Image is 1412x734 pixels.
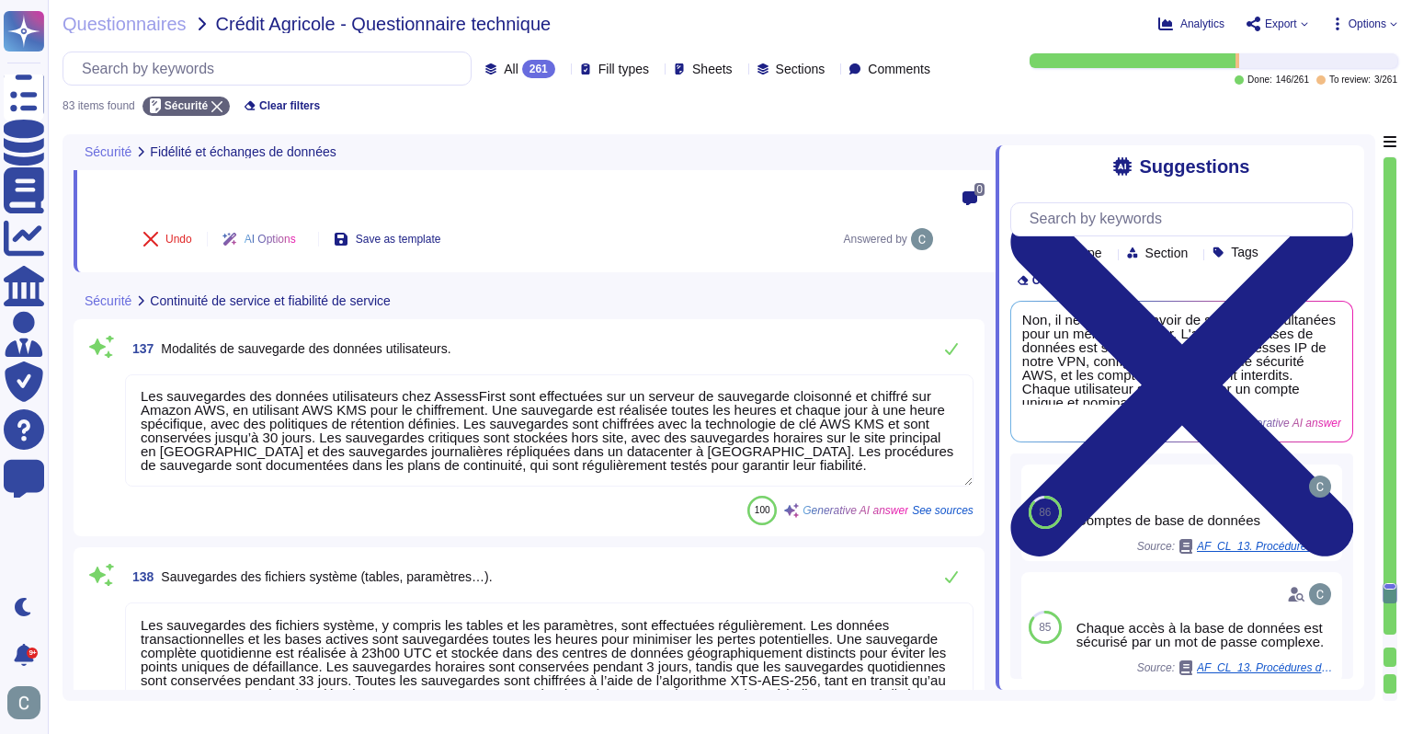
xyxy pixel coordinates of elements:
span: 137 [125,342,154,355]
button: Analytics [1158,17,1224,31]
span: Save as template [356,234,441,245]
span: Analytics [1180,18,1224,29]
span: Sheets [692,63,733,75]
span: Sécurité [165,100,208,111]
span: 86 [1039,507,1051,518]
span: Generative AI answer [803,505,908,516]
span: 0 [974,183,985,196]
span: All [504,63,518,75]
span: Done: [1247,75,1272,85]
span: Continuité de service et fiabilité de service [150,294,390,307]
span: Sécurité [85,294,131,307]
span: AF_CL_13. Procédures de sécurité pour le service des technologies de l'information (PSSI) V.3.9.1... [1197,662,1335,673]
span: Clear filters [259,100,320,111]
span: Modalités de sauvegarde des données utilisateurs. [161,341,450,356]
div: Chaque accès à la base de données est sécurisé par un mot de passe complexe. [1076,621,1335,648]
span: Sections [776,63,826,75]
span: 138 [125,570,154,583]
span: 3 / 261 [1374,75,1397,85]
span: AI Options [245,234,296,245]
span: Questionnaires [63,15,187,33]
span: Sauvegardes des fichiers système (tables, paramètres…). [161,569,492,584]
button: user [4,682,53,723]
span: Options [1349,18,1386,29]
img: user [7,686,40,719]
div: 9+ [27,648,38,659]
div: 83 items found [63,100,135,111]
img: user [1309,476,1331,498]
textarea: Les sauvegardes des données utilisateurs chez AssessFirst sont effectuées sur un serveur de sauve... [125,374,974,487]
textarea: Les sauvegardes des fichiers système, y compris les tables et les paramètres, sont effectuées rég... [125,602,974,728]
button: Undo [129,221,207,258]
span: Answered by [843,234,906,245]
span: Export [1265,18,1297,29]
span: Crédit Agricole - Questionnaire technique [216,15,552,33]
span: Source: [1137,660,1335,675]
input: Search by keywords [1020,203,1352,235]
span: Fill types [598,63,649,75]
img: user [911,228,933,250]
span: Undo [165,234,192,245]
span: See sources [912,505,974,516]
span: 100 [755,505,770,515]
span: Comments [868,63,930,75]
span: Fidélité et échanges de données [150,145,336,158]
span: To review: [1329,75,1371,85]
img: user [1309,583,1331,605]
span: Sécurité [85,145,131,158]
span: 85 [1039,622,1051,633]
button: Save as template [319,221,456,258]
input: Search by keywords [73,52,471,85]
span: 146 / 261 [1276,75,1309,85]
div: 261 [522,60,555,78]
